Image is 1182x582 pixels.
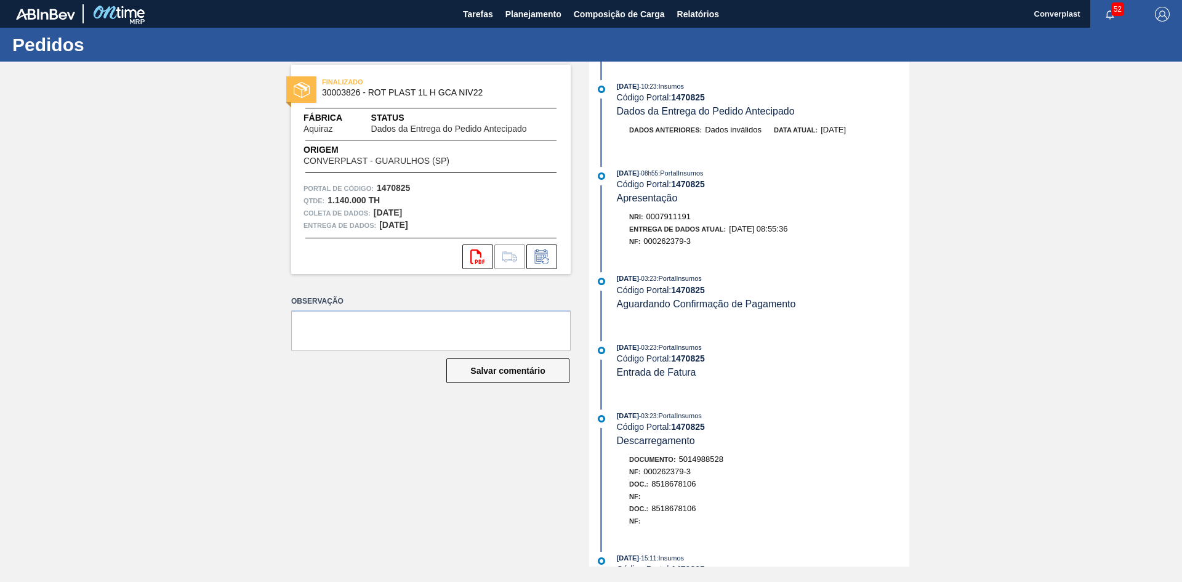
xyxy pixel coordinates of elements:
font: - [639,170,641,177]
font: : [656,275,658,282]
font: Aguardando Confirmação de Pagamento [617,299,796,309]
font: [DATE] [617,554,639,562]
img: status [294,82,310,98]
font: Pedidos [12,34,84,55]
font: [DATE] [821,125,846,134]
font: Salvar comentário [470,366,545,376]
font: Nri: [629,213,643,220]
font: Código Portal: [617,179,672,189]
div: Informar alteração no pedido [526,245,557,269]
font: Status [371,113,404,123]
font: : [656,344,658,351]
font: Entrega de dados Atual: [629,225,726,233]
font: Código Portal: [617,92,672,102]
font: PortalInsumos [658,275,701,282]
font: Entrega de dados: [304,222,376,229]
button: Salvar comentário [446,358,569,383]
font: NF: [629,468,640,475]
img: atual [598,347,605,354]
font: NF: [629,517,640,525]
font: Descarregamento [617,435,695,446]
font: : [656,412,658,419]
font: : [656,554,658,562]
font: 5014988528 [679,455,723,464]
font: 1.140.000 TH [328,195,380,205]
font: Documento: [629,456,676,463]
font: 1470825 [671,564,705,574]
font: - [639,275,641,282]
font: PortalInsumos [658,412,701,419]
font: Código Portal: [617,422,672,432]
font: Dados da Entrega do Pedido Antecipado [617,106,795,116]
font: Observação [291,297,344,305]
button: Notificações [1090,6,1130,23]
font: [DATE] 08:55:36 [729,224,787,233]
font: Doc.: [629,480,648,488]
font: : [658,169,660,177]
img: atual [598,557,605,565]
font: NF: [629,238,640,245]
font: Entrada de Fatura [617,367,696,378]
font: CONVERPLAST - GUARULHOS (SP) [304,156,449,166]
font: : [323,197,325,204]
img: atual [598,278,605,285]
font: Aquiraz [304,124,332,134]
font: 15:11 [641,555,656,562]
img: atual [598,86,605,93]
font: Portal de Código: [304,185,374,192]
font: [DATE] [374,208,402,217]
font: Insumos [658,83,684,90]
font: Coleta de dados: [304,209,371,217]
font: [DATE] [617,412,639,419]
font: 1470825 [671,92,705,102]
font: - [639,83,641,90]
font: Insumos [658,554,684,562]
font: 30003826 - ROT PLAST 1L H GCA NIV22 [322,87,483,97]
font: Tarefas [463,9,493,19]
font: NF: [629,493,640,500]
font: Data atual: [774,126,818,134]
img: atual [598,415,605,422]
div: Abrir arquivo PDF [462,245,493,269]
font: Código Portal: [617,354,672,363]
font: 1470825 [671,354,705,363]
font: Composição de Carga [574,9,665,19]
font: Relatórios [677,9,719,19]
font: - [639,413,641,419]
font: 10:23 [641,83,656,90]
img: atual [598,172,605,180]
font: [DATE] [617,344,639,351]
font: Dados da Entrega do Pedido Antecipado [371,124,527,134]
img: Sair [1155,7,1170,22]
font: [DATE] [617,83,639,90]
font: Dados anteriores: [629,126,702,134]
font: 1470825 [671,422,705,432]
font: FINALIZADO [322,78,363,86]
font: [DATE] [617,275,639,282]
font: Origem [304,145,339,155]
font: PortalInsumos [660,169,703,177]
img: TNhmsLtSVTkK8tSr43FrP2fwEKptu5GPRR3wAAAABJRU5ErkJggg== [16,9,75,20]
font: 1470825 [377,183,411,193]
font: [DATE] [617,169,639,177]
font: 03:23 [641,413,656,419]
font: Apresentação [617,193,678,203]
font: 52 [1114,5,1122,14]
font: Converplast [1034,9,1080,18]
font: - [639,555,641,562]
span: FINALIZADO [322,76,494,88]
font: 1470825 [671,285,705,295]
font: 08h55 [641,170,658,177]
div: Ir para Composição de Carga [494,245,525,269]
font: 0007911191 [646,212,691,221]
font: 000262379-3 [643,236,691,246]
font: : [656,83,658,90]
font: Fábrica [304,113,342,123]
font: 03:23 [641,275,656,282]
font: 03:23 [641,344,656,351]
font: 8518678106 [651,479,696,488]
font: Doc.: [629,505,648,512]
font: Código Portal: [617,564,672,574]
font: [DATE] [379,220,408,230]
font: - [639,344,641,351]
